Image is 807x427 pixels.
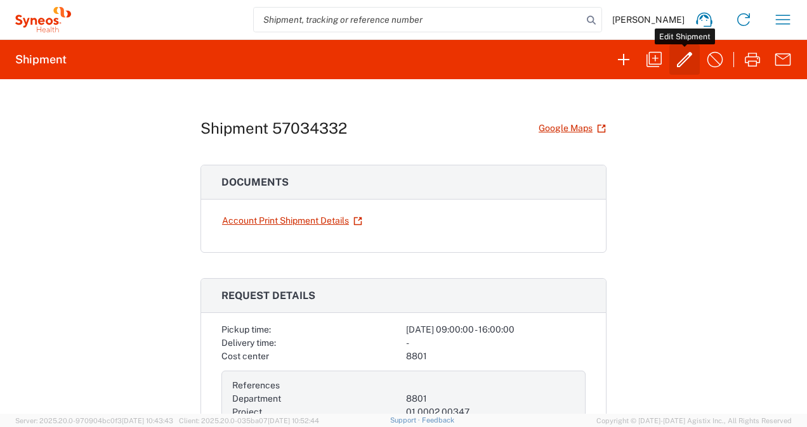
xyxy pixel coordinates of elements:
[406,392,575,405] div: 8801
[200,119,347,137] h1: Shipment 57034332
[538,117,607,139] a: Google Maps
[268,417,319,424] span: [DATE] 10:52:44
[221,290,315,302] span: Request details
[232,405,401,419] div: Project
[406,350,586,363] div: 8801
[221,338,276,348] span: Delivery time:
[254,8,582,32] input: Shipment, tracking or reference number
[596,415,792,426] span: Copyright © [DATE]-[DATE] Agistix Inc., All Rights Reserved
[406,336,586,350] div: -
[179,417,319,424] span: Client: 2025.20.0-035ba07
[221,210,363,232] a: Account Print Shipment Details
[221,176,289,188] span: Documents
[406,405,575,419] div: 01.0002.00347
[15,52,67,67] h2: Shipment
[221,351,269,361] span: Cost center
[15,417,173,424] span: Server: 2025.20.0-970904bc0f3
[232,392,401,405] div: Department
[390,416,422,424] a: Support
[612,14,685,25] span: [PERSON_NAME]
[221,324,271,335] span: Pickup time:
[422,416,454,424] a: Feedback
[232,380,280,390] span: References
[122,417,173,424] span: [DATE] 10:43:43
[406,323,586,336] div: [DATE] 09:00:00 - 16:00:00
